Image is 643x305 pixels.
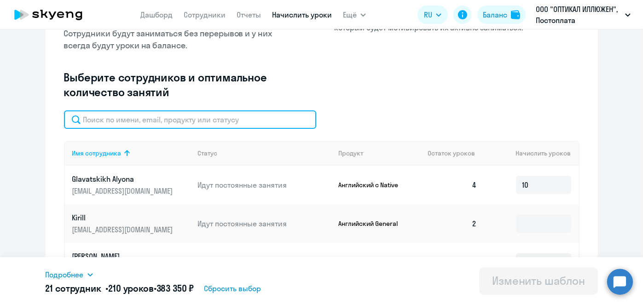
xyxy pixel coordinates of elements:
[483,9,507,20] div: Баланс
[272,10,332,19] a: Начислить уроки
[72,174,191,196] a: Glavatskikh Alyona[EMAIL_ADDRESS][DOMAIN_NAME]
[72,213,175,223] p: Kirill
[417,6,448,24] button: RU
[108,282,154,294] span: 210 уроков
[64,110,316,129] input: Поиск по имени, email, продукту или статусу
[197,149,331,157] div: Статус
[424,9,432,20] span: RU
[72,251,175,261] p: [PERSON_NAME]
[72,251,191,273] a: [PERSON_NAME][EMAIL_ADDRESS][DOMAIN_NAME]
[72,224,175,235] p: [EMAIL_ADDRESS][DOMAIN_NAME]
[72,149,191,157] div: Имя сотрудника
[428,149,475,157] span: Остаток уроков
[140,10,173,19] a: Дашборд
[204,283,261,294] span: Сбросить выбор
[72,149,122,157] div: Имя сотрудника
[511,10,520,19] img: balance
[531,4,635,26] button: ООО "ОПТИКАЛ ИЛЛЮЖЕН", Постоплата
[338,149,363,157] div: Продукт
[338,219,407,228] p: Английский General
[343,9,357,20] span: Ещё
[420,243,485,282] td: 7
[72,174,175,184] p: Glavatskikh Alyona
[420,166,485,204] td: 4
[428,149,485,157] div: Остаток уроков
[484,141,578,166] th: Начислить уроков
[197,219,331,229] p: Идут постоянные занятия
[46,269,84,280] span: Подробнее
[536,4,621,26] p: ООО "ОПТИКАЛ ИЛЛЮЖЕН", Постоплата
[479,267,598,295] button: Изменить шаблон
[477,6,526,24] button: Балансbalance
[184,10,226,19] a: Сотрудники
[156,282,194,294] span: 383 350 ₽
[338,149,420,157] div: Продукт
[46,282,194,295] h5: 21 сотрудник • •
[420,204,485,243] td: 2
[72,213,191,235] a: Kirill[EMAIL_ADDRESS][DOMAIN_NAME]
[492,273,585,288] div: Изменить шаблон
[237,10,261,19] a: Отчеты
[64,70,297,99] h3: Выберите сотрудников и оптимальное количество занятий
[343,6,366,24] button: Ещё
[197,180,331,190] p: Идут постоянные занятия
[197,149,217,157] div: Статус
[72,186,175,196] p: [EMAIL_ADDRESS][DOMAIN_NAME]
[338,181,407,189] p: Английский с Native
